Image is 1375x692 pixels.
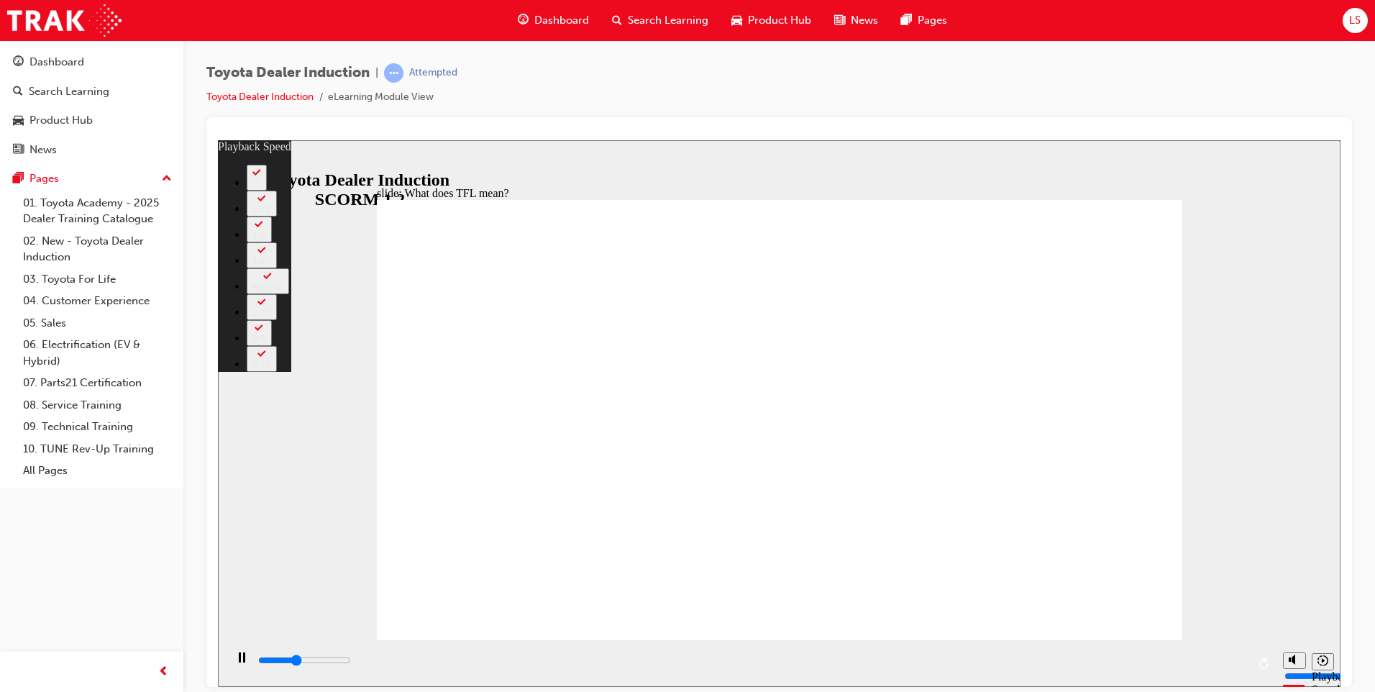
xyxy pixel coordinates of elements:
[6,78,178,105] a: Search Learning
[731,12,742,29] span: car-icon
[29,54,84,70] div: Dashboard
[834,12,845,29] span: news-icon
[206,65,370,81] span: Toyota Dealer Induction
[1343,8,1368,33] button: LS
[748,12,811,29] span: Product Hub
[17,312,178,334] a: 05. Sales
[628,12,708,29] span: Search Learning
[600,6,720,35] a: search-iconSearch Learning
[17,230,178,268] a: 02. New - Toyota Dealer Induction
[1065,512,1088,529] button: Mute (Ctrl+Alt+M)
[29,112,93,129] div: Product Hub
[17,416,178,438] a: 09. Technical Training
[506,6,600,35] a: guage-iconDashboard
[7,511,32,536] button: Pause (Ctrl+Alt+P)
[6,46,178,165] button: DashboardSearch LearningProduct HubNews
[13,144,24,157] span: news-icon
[17,460,178,482] a: All Pages
[17,372,178,394] a: 07. Parts21 Certification
[612,12,622,29] span: search-icon
[534,12,589,29] span: Dashboard
[158,663,169,681] span: prev-icon
[6,165,178,192] button: Pages
[1058,500,1115,547] div: misc controls
[518,12,529,29] span: guage-icon
[17,438,178,460] a: 10. TUNE Rev-Up Training
[162,170,172,188] span: up-icon
[13,56,24,69] span: guage-icon
[13,114,24,127] span: car-icon
[206,91,314,103] a: Toyota Dealer Induction
[823,6,890,35] a: news-iconNews
[6,137,178,163] a: News
[1094,513,1116,530] button: Playback speed
[17,290,178,312] a: 04. Customer Experience
[1094,530,1115,556] div: Playback Speed
[890,6,959,35] a: pages-iconPages
[17,268,178,291] a: 03. Toyota For Life
[918,12,947,29] span: Pages
[29,142,57,158] div: News
[29,170,59,187] div: Pages
[7,4,122,37] img: Trak
[17,192,178,230] a: 01. Toyota Academy - 2025 Dealer Training Catalogue
[35,37,43,48] div: 2
[1036,513,1058,534] button: Replay (Ctrl+Alt+R)
[13,173,24,186] span: pages-icon
[40,514,133,526] input: slide progress
[409,66,457,80] div: Attempted
[29,83,109,100] div: Search Learning
[1349,12,1361,29] span: LS
[6,107,178,134] a: Product Hub
[17,394,178,416] a: 08. Service Training
[901,12,912,29] span: pages-icon
[6,49,178,76] a: Dashboard
[1066,530,1159,542] input: volume
[17,334,178,372] a: 06. Electrification (EV & Hybrid)
[720,6,823,35] a: car-iconProduct Hub
[13,86,23,99] span: search-icon
[375,65,378,81] span: |
[7,500,1058,547] div: playback controls
[384,63,403,83] span: learningRecordVerb_ATTEMPT-icon
[328,89,434,106] li: eLearning Module View
[29,24,49,50] button: 2
[851,12,878,29] span: News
